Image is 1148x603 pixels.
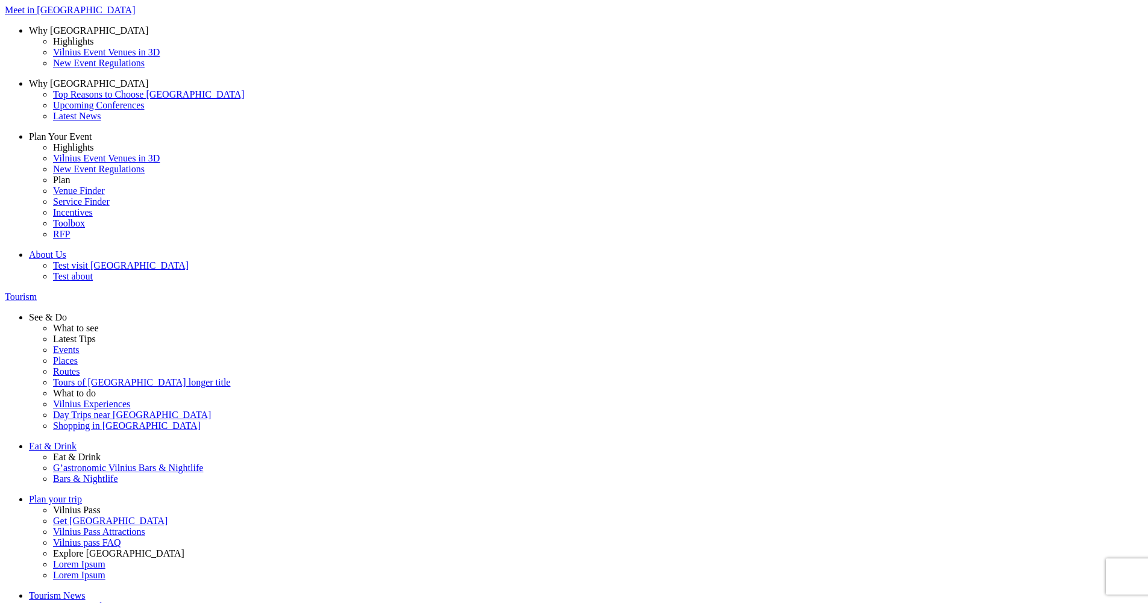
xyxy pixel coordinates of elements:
span: Vilnius Pass [53,505,101,515]
a: Test about [53,271,1143,282]
span: What to do [53,388,96,398]
span: Places [53,355,78,366]
span: Highlights [53,142,94,152]
a: Incentives [53,207,1143,218]
span: Why [GEOGRAPHIC_DATA] [29,25,148,36]
span: Eat & Drink [53,452,101,462]
a: Eat & Drink [29,441,1143,452]
a: G’astronomic Vilnius Bars & Nightlife [53,463,1143,473]
span: Venue Finder [53,186,105,196]
a: Toolbox [53,218,1143,229]
span: Tourism [5,292,37,302]
a: Vilnius Event Venues in 3D [53,47,1143,58]
span: Tours of [GEOGRAPHIC_DATA] longer title [53,377,230,387]
span: Incentives [53,207,93,217]
span: Bars & Nightlife [53,473,118,484]
a: About Us [29,249,1143,260]
a: Vilnius Pass Attractions [53,526,1143,537]
span: Vilnius Experiences [53,399,130,409]
span: Vilnius Event Venues in 3D [53,153,160,163]
a: Tourism [5,292,1143,302]
a: Venue Finder [53,186,1143,196]
a: Places [53,355,1143,366]
span: Routes [53,366,80,376]
a: Day Trips near [GEOGRAPHIC_DATA] [53,410,1143,420]
a: Upcoming Conferences [53,100,1143,111]
a: Vilnius Event Venues in 3D [53,153,1143,164]
span: RFP [53,229,70,239]
span: New Event Regulations [53,58,145,68]
span: Vilnius pass FAQ [53,537,121,548]
span: Eat & Drink [29,441,77,451]
span: About Us [29,249,66,260]
span: See & Do [29,312,67,322]
span: Day Trips near [GEOGRAPHIC_DATA] [53,410,211,420]
span: Toolbox [53,218,85,228]
a: Latest News [53,111,1143,122]
a: Events [53,345,1143,355]
a: Lorem Ipsum [53,570,1143,581]
a: Tourism News [29,590,1143,601]
a: RFP [53,229,1143,240]
span: What to see [53,323,99,333]
a: Test visit [GEOGRAPHIC_DATA] [53,260,1143,271]
span: Lorem Ipsum [53,570,105,580]
span: Plan [53,175,70,185]
a: Get [GEOGRAPHIC_DATA] [53,516,1143,526]
span: Get [GEOGRAPHIC_DATA] [53,516,168,526]
span: Vilnius Event Venues in 3D [53,47,160,57]
a: New Event Regulations [53,58,1143,69]
a: Vilnius Experiences [53,399,1143,410]
span: Plan your trip [29,494,82,504]
span: New Event Regulations [53,164,145,174]
a: Top Reasons to Choose [GEOGRAPHIC_DATA] [53,89,1143,100]
span: Plan Your Event [29,131,92,142]
span: Lorem Ipsum [53,559,105,569]
a: Shopping in [GEOGRAPHIC_DATA] [53,420,1143,431]
a: Bars & Nightlife [53,473,1143,484]
span: Why [GEOGRAPHIC_DATA] [29,78,148,89]
span: Vilnius Pass Attractions [53,526,145,537]
span: Explore [GEOGRAPHIC_DATA] [53,548,184,558]
span: Events [53,345,80,355]
span: Shopping in [GEOGRAPHIC_DATA] [53,420,201,431]
a: Meet in [GEOGRAPHIC_DATA] [5,5,1143,16]
a: Vilnius pass FAQ [53,537,1143,548]
span: Latest Tips [53,334,96,344]
a: Plan your trip [29,494,1143,505]
a: Lorem Ipsum [53,559,1143,570]
span: Tourism News [29,590,86,601]
span: G’astronomic Vilnius Bars & Nightlife [53,463,203,473]
a: Tours of [GEOGRAPHIC_DATA] longer title [53,377,1143,388]
span: Service Finder [53,196,110,207]
a: Routes [53,366,1143,377]
span: Highlights [53,36,94,46]
span: Meet in [GEOGRAPHIC_DATA] [5,5,135,15]
a: New Event Regulations [53,164,1143,175]
a: Service Finder [53,196,1143,207]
